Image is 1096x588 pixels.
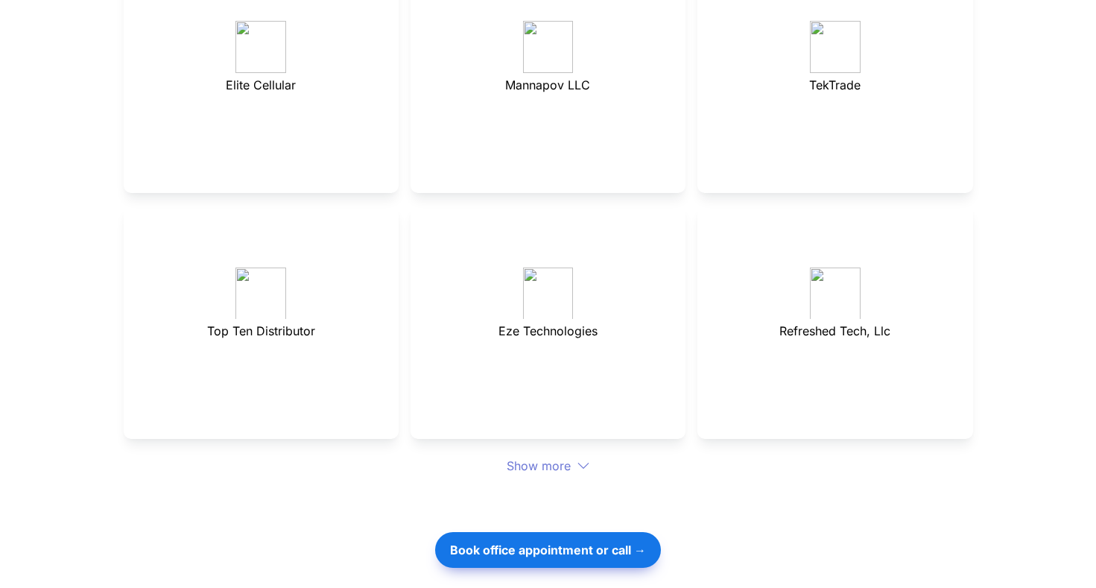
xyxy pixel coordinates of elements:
[498,323,598,338] span: Eze Technologies
[779,323,890,338] span: Refreshed Tech, Llc
[809,78,861,92] span: TekTrade
[505,78,590,92] span: Mannapov LLC
[124,457,973,475] div: Show more
[226,78,296,92] span: Elite Cellular
[435,532,661,568] button: Book office appointment or call →
[435,525,661,575] a: Book office appointment or call →
[207,323,315,338] span: Top Ten Distributor
[450,543,646,557] strong: Book office appointment or call →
